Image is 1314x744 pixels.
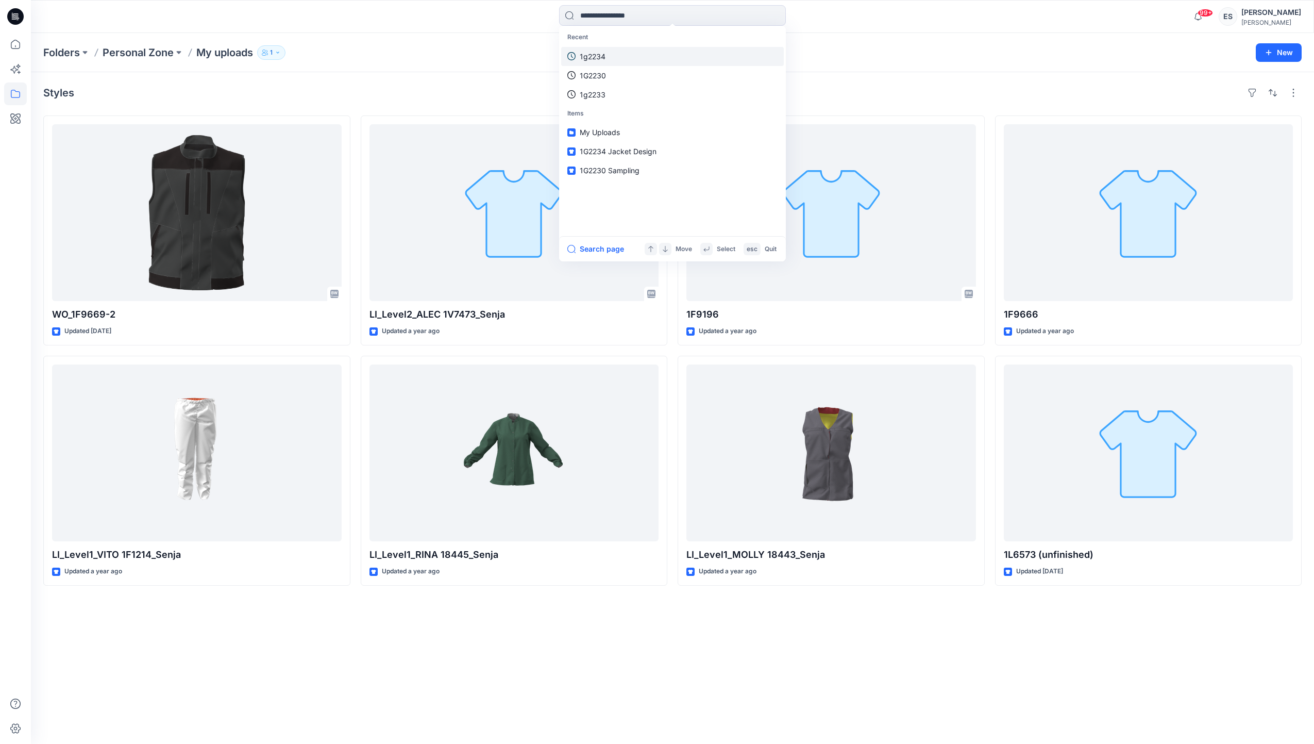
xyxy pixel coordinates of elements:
a: LI_Level1_MOLLY 18443_Senja [686,365,976,541]
p: Select [717,244,735,255]
p: My uploads [196,45,253,60]
div: [PERSON_NAME] [1241,19,1301,26]
p: 1F9666 [1004,307,1293,322]
p: 1L6573 (unfinished) [1004,548,1293,562]
p: LI_Level1_RINA 18445_Senja [369,548,659,562]
a: 1G2230 Sampling [561,161,784,180]
div: ES [1219,7,1237,26]
p: 1g2234 [580,51,605,62]
p: LI_Level1_MOLLY 18443_Senja [686,548,976,562]
span: 1G2230 Sampling [580,166,639,175]
p: 1g2233 [580,89,605,100]
a: 1G2234 Jacket Design [561,142,784,161]
button: New [1256,43,1302,62]
p: Updated [DATE] [64,326,111,337]
p: Updated a year ago [699,326,756,337]
div: [PERSON_NAME] [1241,6,1301,19]
p: WO_1F9669-2 [52,307,342,322]
p: Move [676,244,692,255]
button: 1 [257,45,285,60]
button: Search page [567,243,624,255]
span: 99+ [1198,9,1213,17]
a: My Uploads [561,123,784,142]
a: 1F9196 [686,124,976,301]
span: 1G2234 Jacket Design [580,147,656,156]
a: 1g2234 [561,47,784,66]
a: Personal Zone [103,45,174,60]
p: LI_Level2_ALEC 1V7473_Senja [369,307,659,322]
p: Updated a year ago [699,566,756,577]
a: 1L6573 (unfinished) [1004,365,1293,541]
p: Updated a year ago [382,326,440,337]
p: 1G2230 [580,70,606,81]
p: LI_Level1_VITO 1F1214_Senja [52,548,342,562]
p: Recent [561,28,784,47]
a: 1G2230 [561,66,784,85]
p: 1F9196 [686,307,976,322]
span: My Uploads [580,128,620,137]
a: LI_Level2_ALEC 1V7473_Senja [369,124,659,301]
a: LI_Level1_VITO 1F1214_Senja [52,365,342,541]
p: Items [561,104,784,123]
a: Folders [43,45,80,60]
p: Updated [DATE] [1016,566,1063,577]
p: 1 [270,47,273,58]
a: 1g2233 [561,85,784,104]
a: 1F9666 [1004,124,1293,301]
a: LI_Level1_RINA 18445_Senja [369,365,659,541]
p: Quit [765,244,777,255]
a: WO_1F9669-2 [52,124,342,301]
p: esc [747,244,757,255]
p: Updated a year ago [64,566,122,577]
h4: Styles [43,87,74,99]
p: Updated a year ago [382,566,440,577]
p: Updated a year ago [1016,326,1074,337]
